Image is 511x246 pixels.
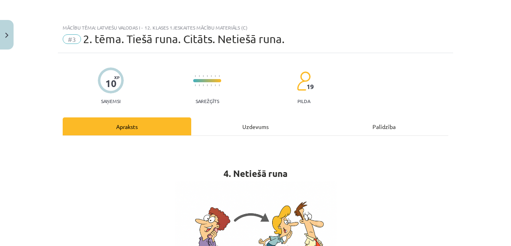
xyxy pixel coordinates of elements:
[5,33,8,38] img: icon-close-lesson-0947bae3869378f0d4975bcd49f059093ad1ed9edebbc8119c70593378902aed.svg
[320,117,448,135] div: Palīdzība
[219,75,220,77] img: icon-short-line-57e1e144782c952c97e751825c79c345078a6d821885a25fce030b3d8c18986b.svg
[195,75,196,77] img: icon-short-line-57e1e144782c952c97e751825c79c345078a6d821885a25fce030b3d8c18986b.svg
[195,84,196,86] img: icon-short-line-57e1e144782c952c97e751825c79c345078a6d821885a25fce030b3d8c18986b.svg
[215,84,216,86] img: icon-short-line-57e1e144782c952c97e751825c79c345078a6d821885a25fce030b3d8c18986b.svg
[219,84,220,86] img: icon-short-line-57e1e144782c952c97e751825c79c345078a6d821885a25fce030b3d8c18986b.svg
[199,75,200,77] img: icon-short-line-57e1e144782c952c97e751825c79c345078a6d821885a25fce030b3d8c18986b.svg
[98,98,124,104] p: Saņemsi
[203,84,204,86] img: icon-short-line-57e1e144782c952c97e751825c79c345078a6d821885a25fce030b3d8c18986b.svg
[297,98,310,104] p: pilda
[63,25,448,30] div: Mācību tēma: Latviešu valodas i - 12. klases 1.ieskaites mācību materiāls (c)
[297,71,311,91] img: students-c634bb4e5e11cddfef0936a35e636f08e4e9abd3cc4e673bd6f9a4125e45ecb1.svg
[211,84,212,86] img: icon-short-line-57e1e144782c952c97e751825c79c345078a6d821885a25fce030b3d8c18986b.svg
[196,98,219,104] p: Sarežģīts
[63,117,191,135] div: Apraksts
[191,117,320,135] div: Uzdevums
[207,84,208,86] img: icon-short-line-57e1e144782c952c97e751825c79c345078a6d821885a25fce030b3d8c18986b.svg
[199,84,200,86] img: icon-short-line-57e1e144782c952c97e751825c79c345078a6d821885a25fce030b3d8c18986b.svg
[203,75,204,77] img: icon-short-line-57e1e144782c952c97e751825c79c345078a6d821885a25fce030b3d8c18986b.svg
[307,83,314,90] span: 19
[114,75,119,79] span: XP
[215,75,216,77] img: icon-short-line-57e1e144782c952c97e751825c79c345078a6d821885a25fce030b3d8c18986b.svg
[83,32,285,46] span: 2. tēma. Tiešā runa. Citāts. Netiešā runa.
[211,75,212,77] img: icon-short-line-57e1e144782c952c97e751825c79c345078a6d821885a25fce030b3d8c18986b.svg
[105,78,117,89] div: 10
[224,168,287,179] strong: 4. Netiešā runa
[207,75,208,77] img: icon-short-line-57e1e144782c952c97e751825c79c345078a6d821885a25fce030b3d8c18986b.svg
[63,34,81,44] span: #3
